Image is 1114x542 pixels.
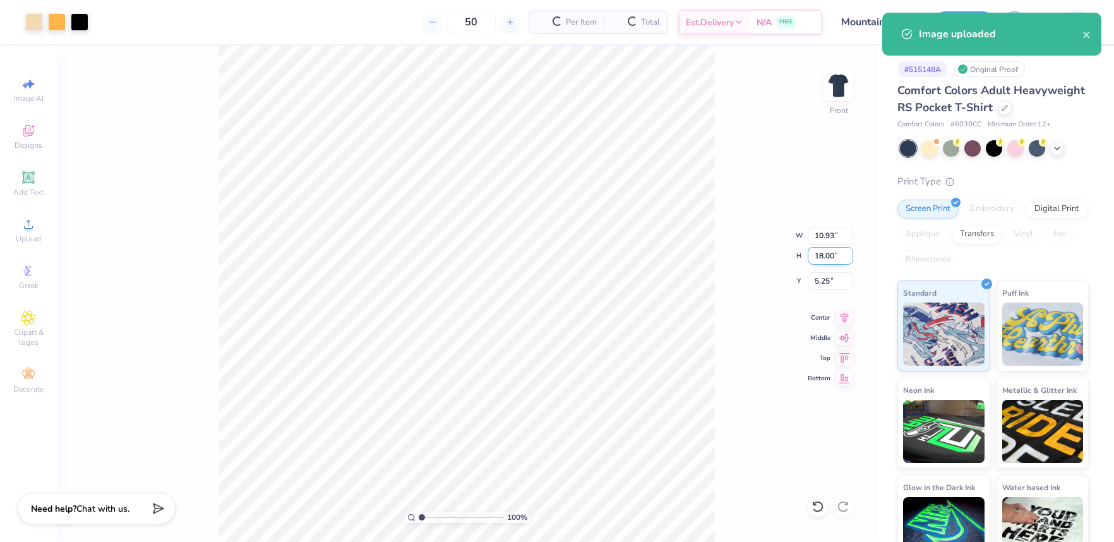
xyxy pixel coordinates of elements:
span: Per Item [566,16,597,29]
img: Metallic & Glitter Ink [1002,400,1084,463]
span: Metallic & Glitter Ink [1002,383,1077,397]
span: Add Text [13,187,44,197]
div: Digital Print [1026,200,1087,219]
span: Chat with us. [76,503,129,515]
span: Water based Ink [1002,481,1060,494]
img: Front [826,73,851,99]
span: # 6030CC [950,119,981,130]
button: close [1082,27,1091,42]
div: Transfers [952,225,1002,244]
span: Middle [808,334,830,342]
span: Greek [19,280,39,291]
span: Total [641,16,660,29]
span: Est. Delivery [686,16,734,29]
div: Original Proof [954,61,1025,77]
img: Standard [903,303,985,366]
div: Foil [1045,225,1075,244]
div: Rhinestones [897,250,959,269]
span: Center [808,313,830,322]
span: Comfort Colors Adult Heavyweight RS Pocket T-Shirt [897,83,1085,115]
div: Vinyl [1006,225,1041,244]
span: Puff Ink [1002,286,1029,299]
div: Screen Print [897,200,959,219]
span: Neon Ink [903,383,934,397]
span: Bottom [808,374,830,383]
span: Image AI [14,93,44,104]
div: Embroidery [962,200,1022,219]
span: Clipart & logos [6,327,51,347]
span: Minimum Order: 12 + [988,119,1051,130]
span: Standard [903,286,937,299]
span: N/A [757,16,772,29]
strong: Need help? [31,503,76,515]
img: Puff Ink [1002,303,1084,366]
span: Glow in the Dark Ink [903,481,975,494]
span: FREE [779,18,793,27]
div: Print Type [897,174,1089,189]
div: Front [830,105,848,116]
span: Top [808,354,830,363]
span: 100 % [507,512,527,523]
span: Decorate [13,384,44,394]
span: Upload [16,234,41,244]
input: Untitled Design [832,9,925,35]
span: Designs [15,140,42,150]
input: – – [446,11,496,33]
div: Image uploaded [919,27,1082,42]
img: Neon Ink [903,400,985,463]
div: Applique [897,225,948,244]
span: Comfort Colors [897,119,944,130]
div: # 515148A [897,61,948,77]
